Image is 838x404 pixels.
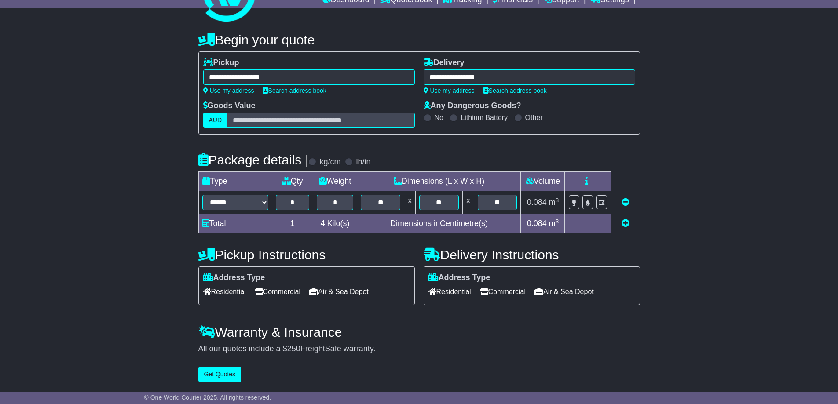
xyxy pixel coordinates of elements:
[198,325,640,339] h4: Warranty & Insurance
[480,285,526,298] span: Commercial
[527,198,547,207] span: 0.084
[424,58,465,68] label: Delivery
[198,214,272,233] td: Total
[203,101,256,111] label: Goods Value
[203,87,254,94] a: Use my address
[144,394,271,401] span: © One World Courier 2025. All rights reserved.
[255,285,300,298] span: Commercial
[428,285,471,298] span: Residential
[263,87,326,94] a: Search address book
[203,285,246,298] span: Residential
[357,172,521,191] td: Dimensions (L x W x H)
[309,285,369,298] span: Air & Sea Depot
[404,191,416,214] td: x
[556,218,559,225] sup: 3
[272,172,313,191] td: Qty
[483,87,547,94] a: Search address book
[622,198,629,207] a: Remove this item
[534,285,594,298] span: Air & Sea Depot
[203,273,265,283] label: Address Type
[198,153,309,167] h4: Package details |
[424,247,640,262] h4: Delivery Instructions
[198,344,640,354] div: All our quotes include a $ FreightSafe warranty.
[428,273,490,283] label: Address Type
[313,214,357,233] td: Kilo(s)
[525,113,543,122] label: Other
[203,58,239,68] label: Pickup
[198,172,272,191] td: Type
[549,219,559,228] span: m
[357,214,521,233] td: Dimensions in Centimetre(s)
[198,367,242,382] button: Get Quotes
[556,197,559,204] sup: 3
[622,219,629,228] a: Add new item
[521,172,565,191] td: Volume
[424,101,521,111] label: Any Dangerous Goods?
[203,113,228,128] label: AUD
[198,33,640,47] h4: Begin your quote
[462,191,474,214] td: x
[272,214,313,233] td: 1
[549,198,559,207] span: m
[461,113,508,122] label: Lithium Battery
[424,87,475,94] a: Use my address
[356,157,370,167] label: lb/in
[319,157,340,167] label: kg/cm
[435,113,443,122] label: No
[287,344,300,353] span: 250
[198,247,415,262] h4: Pickup Instructions
[320,219,325,228] span: 4
[527,219,547,228] span: 0.084
[313,172,357,191] td: Weight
